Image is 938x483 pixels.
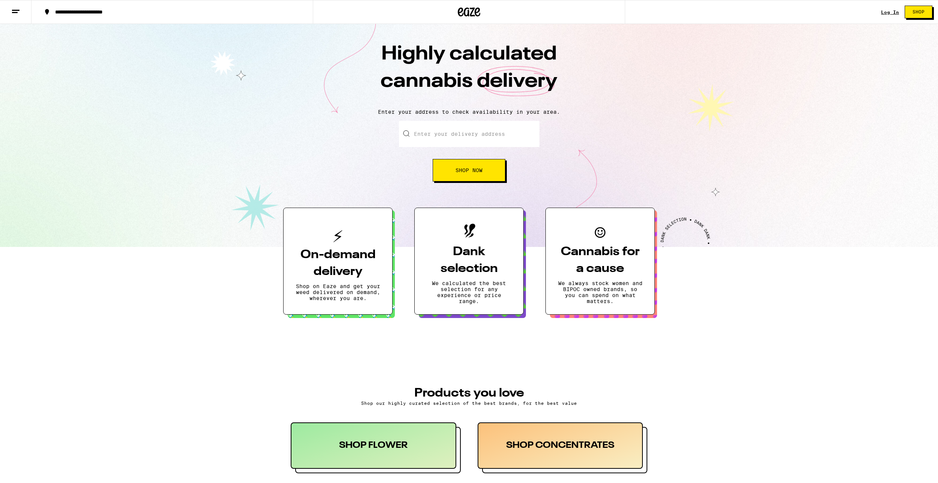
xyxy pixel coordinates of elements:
button: SHOP CONCENTRATES [478,422,648,473]
p: We always stock women and BIPOC owned brands, so you can spend on what matters. [558,280,642,304]
h3: On-demand delivery [296,247,380,280]
h3: Dank selection [427,244,511,277]
button: Dank selectionWe calculated the best selection for any experience or price range. [414,208,524,315]
input: Enter your delivery address [399,121,539,147]
div: SHOP FLOWER [291,422,456,469]
span: Shop Now [456,168,482,173]
span: Shop [913,10,925,14]
h3: Cannabis for a cause [558,244,642,277]
div: Log In [881,10,899,15]
h1: Highly calculated cannabis delivery [338,41,600,103]
p: Enter your address to check availability in your area. [7,109,931,115]
div: SHOP CONCENTRATES [478,422,643,469]
button: SHOP FLOWER [291,422,461,473]
h3: PRODUCTS YOU LOVE [291,387,647,399]
button: On-demand deliveryShop on Eaze and get your weed delivered on demand, wherever you are. [283,208,393,315]
button: Shop [905,6,932,18]
button: Shop Now [433,159,505,181]
p: Shop on Eaze and get your weed delivered on demand, wherever you are. [296,283,380,301]
button: Cannabis for a causeWe always stock women and BIPOC owned brands, so you can spend on what matters. [545,208,655,315]
p: We calculated the best selection for any experience or price range. [427,280,511,304]
p: Shop our highly curated selection of the best brands, for the best value [291,401,647,406]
